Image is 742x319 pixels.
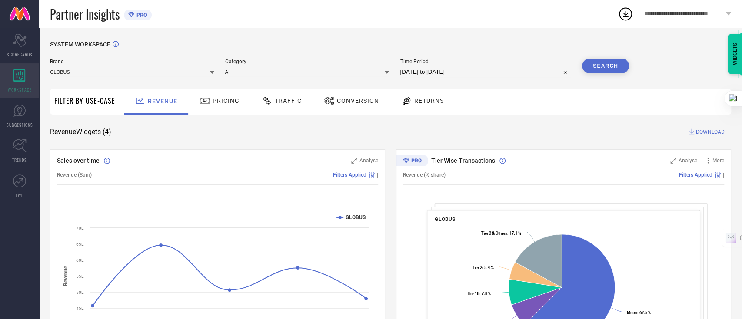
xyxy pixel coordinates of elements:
span: Conversion [337,97,379,104]
svg: Zoom [670,158,676,164]
tspan: Tier 2 [472,265,482,270]
tspan: Tier 3 & Others [481,231,507,236]
span: Traffic [275,97,302,104]
span: Tier Wise Transactions [431,157,495,164]
span: Filters Applied [679,172,712,178]
tspan: Metro [626,310,637,315]
text: 60L [76,258,84,263]
span: SCORECARDS [7,51,33,58]
span: Revenue Widgets ( 4 ) [50,128,111,136]
span: DOWNLOAD [696,128,725,136]
span: SYSTEM WORKSPACE [50,41,110,48]
span: WORKSPACE [8,86,32,93]
text: 45L [76,306,84,311]
span: Revenue (Sum) [57,172,92,178]
div: Premium [396,155,428,168]
input: Select time period [400,67,571,77]
div: Open download list [618,6,633,22]
span: | [723,172,724,178]
tspan: Revenue [63,266,69,286]
text: 50L [76,290,84,295]
tspan: Tier 1B [466,291,479,296]
text: 70L [76,226,84,230]
span: | [377,172,378,178]
span: Category [225,59,389,65]
button: Search [582,59,629,73]
svg: Zoom [351,158,357,164]
span: Filter By Use-Case [54,95,115,106]
text: : 17.1 % [481,231,521,236]
span: Analyse [679,158,697,164]
span: Analyse [359,158,378,164]
span: SUGGESTIONS [7,122,33,128]
text: GLOBUS [346,214,366,220]
span: Time Period [400,59,571,65]
span: PRO [134,12,147,18]
span: Revenue (% share) [403,172,446,178]
span: Pricing [213,97,240,104]
span: Brand [50,59,214,65]
span: Filters Applied [333,172,366,178]
text: : 5.4 % [472,265,494,270]
text: 65L [76,242,84,247]
span: GLOBUS [435,216,455,222]
text: : 62.5 % [626,310,651,315]
text: : 7.8 % [466,291,491,296]
span: TRENDS [12,157,27,163]
span: Sales over time [57,157,100,164]
span: FWD [16,192,24,198]
span: Partner Insights [50,5,120,23]
span: Returns [414,97,444,104]
text: 55L [76,274,84,279]
span: Revenue [148,98,177,105]
span: More [712,158,724,164]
